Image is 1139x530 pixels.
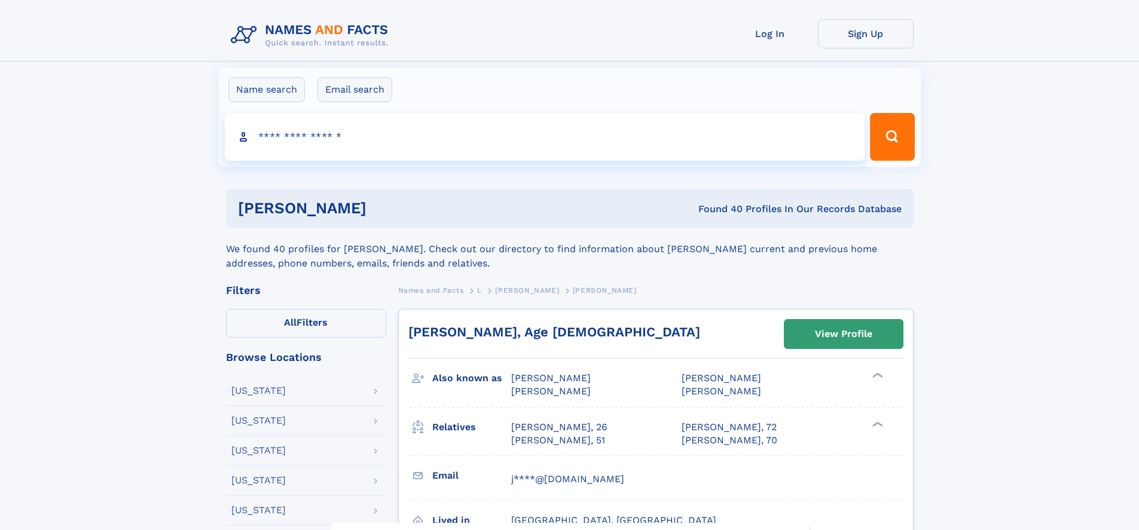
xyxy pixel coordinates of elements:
[511,434,605,447] a: [PERSON_NAME], 51
[226,228,914,271] div: We found 40 profiles for [PERSON_NAME]. Check out our directory to find information about [PERSON...
[231,416,286,425] div: [US_STATE]
[573,286,637,295] span: [PERSON_NAME]
[477,283,482,298] a: L
[317,77,392,102] label: Email search
[532,203,902,216] div: Found 40 Profiles In Our Records Database
[398,283,464,298] a: Names and Facts
[818,19,914,48] a: Sign Up
[815,320,872,348] div: View Profile
[682,434,777,447] a: [PERSON_NAME], 70
[511,385,591,397] span: [PERSON_NAME]
[495,286,559,295] span: [PERSON_NAME]
[228,77,305,102] label: Name search
[408,324,700,339] a: [PERSON_NAME], Age [DEMOGRAPHIC_DATA]
[226,19,398,51] img: Logo Names and Facts
[432,417,511,437] h3: Relatives
[511,514,716,526] span: [GEOGRAPHIC_DATA], [GEOGRAPHIC_DATA]
[226,352,386,363] div: Browse Locations
[495,283,559,298] a: [PERSON_NAME]
[238,201,533,216] h1: [PERSON_NAME]
[284,317,297,328] span: All
[432,368,511,388] h3: Also known as
[225,113,865,161] input: search input
[231,446,286,455] div: [US_STATE]
[231,386,286,396] div: [US_STATE]
[226,285,386,296] div: Filters
[784,320,903,348] a: View Profile
[722,19,818,48] a: Log In
[511,372,591,384] span: [PERSON_NAME]
[511,421,607,434] a: [PERSON_NAME], 26
[226,309,386,338] label: Filters
[869,420,884,428] div: ❯
[477,286,482,295] span: L
[231,506,286,515] div: [US_STATE]
[869,372,884,379] div: ❯
[870,113,914,161] button: Search Button
[682,385,761,397] span: [PERSON_NAME]
[682,421,777,434] a: [PERSON_NAME], 72
[432,465,511,486] h3: Email
[682,372,761,384] span: [PERSON_NAME]
[231,476,286,485] div: [US_STATE]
